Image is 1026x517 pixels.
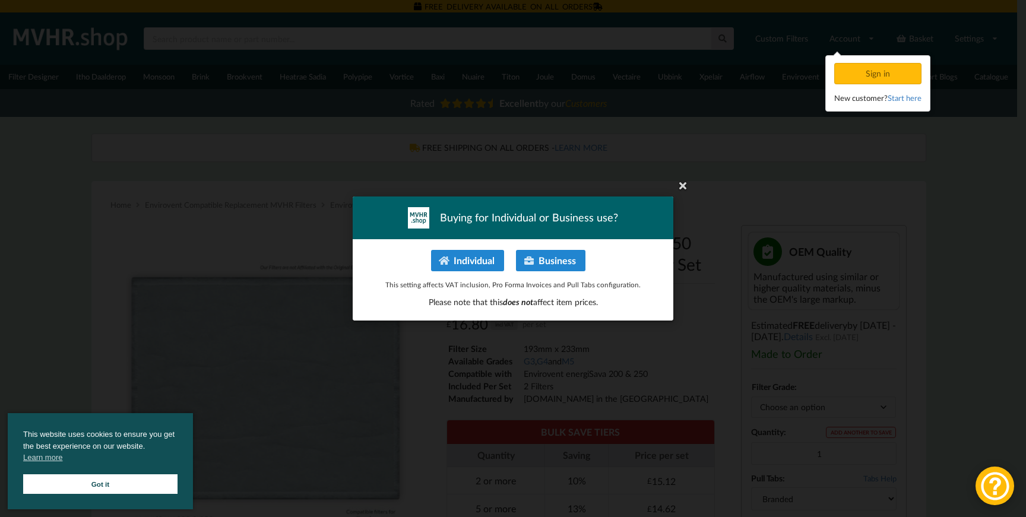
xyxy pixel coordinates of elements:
button: Individual [431,250,504,271]
p: This setting affects VAT inclusion, Pro Forma Invoices and Pull Tabs configuration. [365,280,661,290]
div: New customer? [834,92,921,104]
a: cookies - Learn more [23,452,62,464]
a: Sign in [834,68,924,78]
div: cookieconsent [8,413,193,509]
p: Please note that this affect item prices. [365,296,661,308]
span: Buying for Individual or Business use? [440,210,618,225]
a: Start here [888,93,921,103]
a: Got it cookie [23,474,178,494]
span: does not [503,297,533,307]
button: Business [516,250,585,271]
div: Sign in [834,63,921,84]
img: mvhr-inverted.png [408,207,429,229]
span: This website uses cookies to ensure you get the best experience on our website. [23,429,178,467]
